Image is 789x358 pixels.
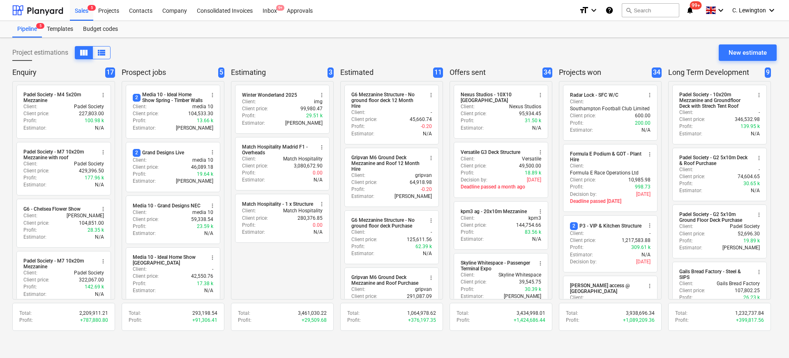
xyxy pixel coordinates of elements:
[23,110,49,117] p: Client price :
[649,230,651,237] p: -
[756,92,762,98] span: more_vert
[176,124,213,131] p: [PERSON_NAME]
[42,21,78,37] a: Templates
[23,149,95,160] div: Padel Society - M7 10x20m Mezzanine with roof
[461,156,475,163] p: Client :
[461,279,487,286] p: Client price :
[756,155,762,161] span: more_vert
[351,236,377,243] p: Client price :
[743,237,760,244] p: 19.89 k
[191,164,213,171] p: 46,089.18
[679,166,693,173] p: Client :
[36,23,44,29] span: 5
[461,124,484,131] p: Estimator :
[133,149,184,157] div: Grand Designs Live
[735,116,760,123] p: 346,532.98
[133,157,147,164] p: Client :
[191,216,213,223] p: 59,338.54
[351,250,374,257] p: Estimator :
[209,92,216,98] span: more_vert
[242,163,268,170] p: Client price :
[679,230,705,237] p: Client price :
[570,198,651,205] p: Deadline passed [DATE]
[351,179,377,186] p: Client price :
[679,92,751,109] div: Padel Society - 10x20m Mezzanine and Groundfloor Deck with Strech Tent Roof
[679,212,751,223] div: Padel Society - G2 5x10m Ground Floor Deck Purchase
[605,5,614,15] i: Knowledge base
[738,173,760,180] p: 74,604.65
[133,171,146,178] p: Profit :
[461,163,487,170] p: Client price :
[461,110,487,117] p: Client price :
[351,116,377,123] p: Client price :
[679,180,693,187] p: Profit :
[285,119,323,126] p: [PERSON_NAME]
[197,223,213,230] p: 23.59 k
[100,149,106,156] span: more_vert
[133,124,156,131] p: Estimator :
[300,105,323,112] p: 99,980.47
[570,127,593,134] p: Estimator :
[351,274,423,286] div: Gripvan M6 Ground Deck Mezzanine and Roof Purchase
[100,258,106,265] span: more_vert
[679,187,702,194] p: Estimator :
[415,172,432,179] p: gripvan
[204,230,213,237] p: N/A
[428,155,434,161] span: more_vert
[751,187,760,194] p: N/A
[636,191,651,198] p: [DATE]
[133,92,204,103] div: Media 10 - Ideal Home Show Spring - Timber Walls
[95,181,104,188] p: N/A
[204,287,213,294] p: N/A
[537,260,544,267] span: more_vert
[741,123,760,130] p: 139.95 k
[570,191,597,198] p: Decision by :
[23,103,37,110] p: Client :
[461,286,474,293] p: Profit :
[209,149,216,156] span: more_vert
[646,222,653,229] span: more_vert
[461,221,487,228] p: Client price :
[686,5,694,15] i: notifications
[23,117,37,124] p: Profit :
[716,5,726,15] i: keyboard_arrow_down
[532,124,541,131] p: N/A
[351,186,365,193] p: Profit :
[23,284,37,291] p: Profit :
[461,117,474,124] p: Profit :
[242,119,265,126] p: Estimator :
[74,160,104,167] p: Padel Society
[231,67,324,78] p: Estimating
[12,21,42,37] div: Pipeline
[318,92,325,98] span: more_vert
[209,202,216,209] span: more_vert
[242,221,256,228] p: Profit :
[570,151,641,163] div: Formula E Podium & GOT - Plant Hire
[759,109,760,116] p: -
[679,287,705,294] p: Client price :
[525,229,541,236] p: 83.56 k
[570,112,596,119] p: Client price :
[679,237,693,244] p: Profit :
[461,229,474,236] p: Profit :
[748,318,789,358] iframe: Chat Widget
[242,214,268,221] p: Client price :
[79,219,104,226] p: 104,851.00
[351,217,423,229] div: G6 Mezzanine Structure - No ground floor deck Purchase
[732,7,766,14] span: C. Lewington
[461,260,532,272] div: Skyline Whitespace - Passenger Terminal Expo
[242,156,256,163] p: Client :
[641,251,651,258] p: N/A
[191,273,213,280] p: 42,550.76
[537,208,544,214] span: more_vert
[133,230,156,237] p: Estimator :
[635,184,651,191] p: 998.73
[351,130,374,137] p: Estimator :
[133,254,204,266] div: Media 10 - Ideal Home Show [GEOGRAPHIC_DATA]
[67,212,104,219] p: [PERSON_NAME]
[679,109,693,116] p: Client :
[756,212,762,218] span: more_vert
[428,274,434,281] span: more_vert
[78,21,123,37] a: Budget codes
[340,67,430,78] p: Estimated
